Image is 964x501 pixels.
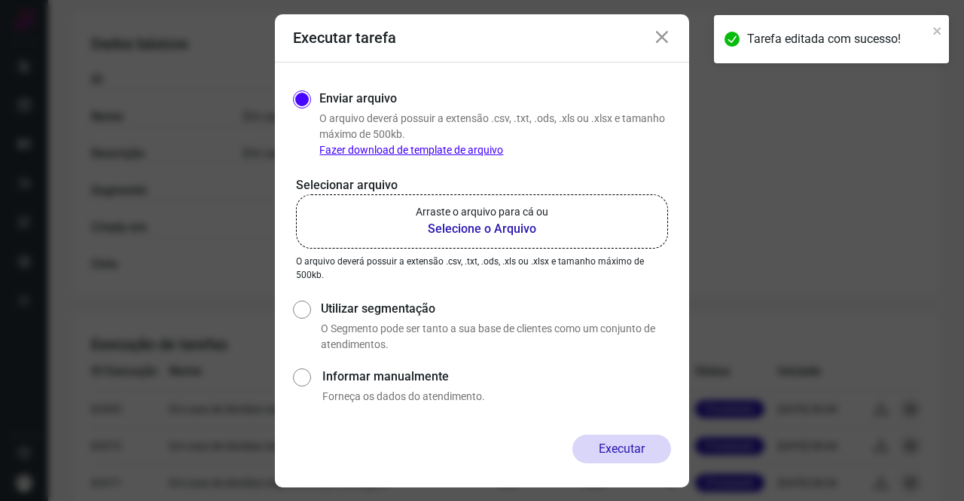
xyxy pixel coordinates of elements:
[932,21,943,39] button: close
[319,111,671,158] p: O arquivo deverá possuir a extensão .csv, .txt, .ods, .xls ou .xlsx e tamanho máximo de 500kb.
[747,30,928,48] div: Tarefa editada com sucesso!
[319,90,397,108] label: Enviar arquivo
[416,204,548,220] p: Arraste o arquivo para cá ou
[572,435,671,463] button: Executar
[296,176,668,194] p: Selecionar arquivo
[322,389,671,405] p: Forneça os dados do atendimento.
[296,255,668,282] p: O arquivo deverá possuir a extensão .csv, .txt, .ods, .xls ou .xlsx e tamanho máximo de 500kb.
[321,321,671,353] p: O Segmento pode ser tanto a sua base de clientes como um conjunto de atendimentos.
[322,368,671,386] label: Informar manualmente
[416,220,548,238] b: Selecione o Arquivo
[319,144,503,156] a: Fazer download de template de arquivo
[293,29,396,47] h3: Executar tarefa
[321,300,671,318] label: Utilizar segmentação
